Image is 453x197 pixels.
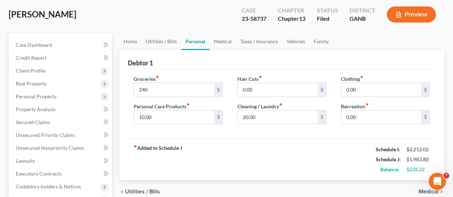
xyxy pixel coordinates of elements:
label: Personal Care Products [134,103,190,110]
strong: Added to Schedule J [134,144,182,174]
button: Medical chevron_right [419,189,444,194]
label: Clothing [341,75,363,83]
span: Case Dashboard [16,42,52,48]
div: Status [317,6,338,15]
span: Executory Contracts [16,171,62,177]
iframe: Intercom live chat [429,173,446,190]
span: Lawsuits [16,158,35,164]
i: chevron_left [119,189,125,194]
a: Taxes / Insurance [236,33,282,50]
input: -- [134,83,214,97]
div: $ [421,83,430,97]
span: Credit Report [16,55,47,61]
input: -- [134,110,214,124]
span: [PERSON_NAME] [9,9,76,19]
span: Personal Property [16,93,57,99]
label: Hair Cuts [237,75,262,83]
div: $ [421,110,430,124]
strong: Balance: [380,166,399,172]
span: Medical [419,189,439,194]
a: Secured Claims [10,116,112,129]
div: $1,983.80 [406,156,430,163]
i: fiber_manual_record [279,103,282,106]
div: $ [214,83,223,97]
strong: Schedule J: [376,156,401,162]
label: Recreation [341,103,369,110]
div: $228.22 [406,166,430,173]
button: Preview [387,6,436,23]
input: -- [341,110,421,124]
span: Codebtors Insiders & Notices [16,183,81,189]
a: Executory Contracts [10,167,112,180]
div: Chapter [278,15,305,23]
div: Case [242,6,266,15]
a: Case Dashboard [10,39,112,51]
a: Home [119,33,141,50]
a: Unsecured Priority Claims [10,129,112,142]
label: Groceries [134,75,159,83]
input: -- [341,83,421,97]
input: -- [237,83,317,97]
div: 23-58737 [242,15,266,23]
a: Personal [181,33,209,50]
a: Family [309,33,333,50]
label: Cleaning / Laundry [237,103,282,110]
button: chevron_left Utilities / Bills [119,189,160,194]
i: fiber_manual_record [186,103,190,106]
a: Property Analysis [10,103,112,116]
div: $ [214,110,223,124]
span: Unsecured Priority Claims [16,132,75,138]
i: fiber_manual_record [155,75,159,79]
a: Unsecured Nonpriority Claims [10,142,112,154]
div: GANB [350,15,375,23]
div: $ [318,83,326,97]
div: Filed [317,15,338,23]
a: Medical [209,33,236,50]
input: -- [237,110,317,124]
span: 13 [299,15,305,22]
span: Unsecured Nonpriority Claims [16,145,84,151]
a: Utilities / Bills [141,33,181,50]
div: $ [318,110,326,124]
span: Real Property [16,80,47,87]
span: 7 [443,173,449,178]
span: Client Profile [16,68,45,74]
a: Vehicles [282,33,309,50]
i: fiber_manual_record [134,144,137,148]
span: Secured Claims [16,119,50,125]
span: Property Analysis [16,106,56,112]
a: Lawsuits [10,154,112,167]
div: Debtor 1 [128,59,153,67]
strong: Schedule I: [376,146,400,152]
div: District [350,6,375,15]
i: fiber_manual_record [360,75,363,79]
span: Utilities / Bills [125,189,160,194]
a: Credit Report [10,51,112,64]
i: fiber_manual_record [365,103,369,106]
div: Chapter [278,6,305,15]
div: $2,212.02 [406,146,430,153]
i: fiber_manual_record [258,75,262,79]
i: chevron_right [439,189,444,194]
